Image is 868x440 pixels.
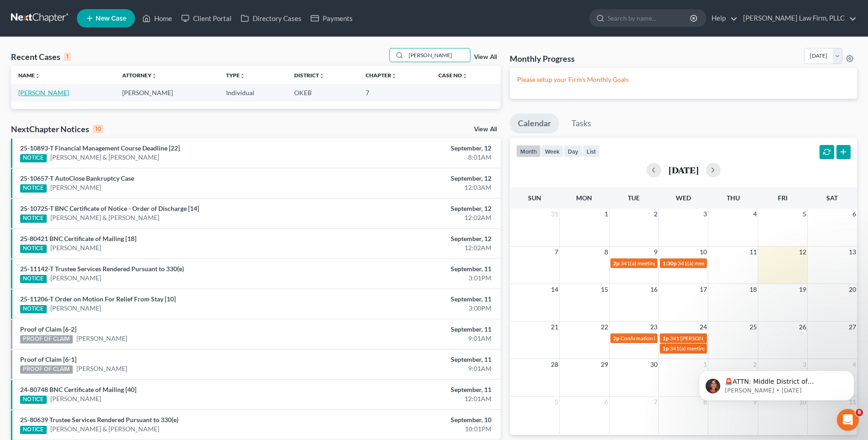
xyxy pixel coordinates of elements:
[663,335,669,342] span: 1p
[151,73,157,79] i: unfold_more
[739,10,857,27] a: [PERSON_NAME] Law Firm, PLLC
[366,72,397,79] a: Chapterunfold_more
[138,10,177,27] a: Home
[20,335,73,343] div: PROOF OF CLAIM
[699,247,708,258] span: 10
[93,125,103,133] div: 10
[177,10,236,27] a: Client Portal
[358,84,431,101] td: 7
[11,123,103,134] div: NextChapter Notices
[18,89,69,97] a: [PERSON_NAME]
[20,144,180,152] a: 25-10893-T Financial Management Course Deadline [22]
[76,364,127,373] a: [PERSON_NAME]
[707,10,738,27] a: Help
[340,204,491,213] div: September, 12
[837,409,859,431] iframe: Intercom live chat
[20,265,184,273] a: 25-11142-T Trustee Services Rendered Pursuant to 330(e)
[848,247,857,258] span: 13
[20,204,199,212] a: 25-10725-T BNC Certificate of Notice - Order of Discharge [14]
[340,153,491,162] div: 8:01AM
[856,409,863,416] span: 8
[564,145,582,157] button: day
[20,305,47,313] div: NOTICE
[226,72,245,79] a: Typeunfold_more
[778,194,787,202] span: Fri
[20,396,47,404] div: NOTICE
[35,73,40,79] i: unfold_more
[50,153,159,162] a: [PERSON_NAME] & [PERSON_NAME]
[678,260,811,267] span: 341(a) meeting for [PERSON_NAME]' [PERSON_NAME]
[122,72,157,79] a: Attorneyunfold_more
[20,295,176,303] a: 25-11206-T Order on Motion For Relief From Stay [10]
[669,165,699,175] h2: [DATE]
[749,322,758,333] span: 25
[340,234,491,243] div: September, 12
[340,415,491,424] div: September, 10
[20,365,73,374] div: PROOF OF CLAIM
[20,426,47,434] div: NOTICE
[20,215,47,223] div: NOTICE
[340,385,491,394] div: September, 11
[749,284,758,295] span: 18
[826,194,838,202] span: Sat
[340,243,491,252] div: 12:02AM
[96,15,126,22] span: New Case
[50,243,101,252] a: [PERSON_NAME]
[340,325,491,334] div: September, 11
[563,113,599,134] a: Tasks
[20,275,47,283] div: NOTICE
[462,73,468,79] i: unfold_more
[550,209,559,220] span: 31
[236,10,306,27] a: Directory Cases
[340,174,491,183] div: September, 12
[20,184,47,193] div: NOTICE
[517,75,850,84] p: Please setup your Firm's Monthly Goals
[649,284,658,295] span: 16
[391,73,397,79] i: unfold_more
[319,73,324,79] i: unfold_more
[50,183,101,192] a: [PERSON_NAME]
[649,322,658,333] span: 23
[798,322,807,333] span: 26
[802,209,807,220] span: 5
[287,84,358,101] td: OKEB
[848,284,857,295] span: 20
[528,194,541,202] span: Sun
[50,424,159,434] a: [PERSON_NAME] & [PERSON_NAME]
[798,284,807,295] span: 19
[340,183,491,192] div: 12:03AM
[848,322,857,333] span: 27
[340,394,491,403] div: 12:01AM
[294,72,324,79] a: Districtunfold_more
[676,194,691,202] span: Wed
[115,84,219,101] td: [PERSON_NAME]
[20,235,136,242] a: 25-80421 BNC Certificate of Mailing [18]
[20,245,47,253] div: NOTICE
[510,113,559,134] a: Calendar
[541,145,564,157] button: week
[340,274,491,283] div: 3:01PM
[670,335,723,342] span: 341 [PERSON_NAME]
[608,10,691,27] input: Search by name...
[582,145,600,157] button: list
[64,53,71,61] div: 1
[20,386,136,393] a: 24-80748 BNC Certificate of Mailing [40]
[550,359,559,370] span: 28
[510,53,575,64] h3: Monthly Progress
[620,260,709,267] span: 341(a) meeting for [PERSON_NAME]
[50,394,101,403] a: [PERSON_NAME]
[699,284,708,295] span: 17
[798,247,807,258] span: 12
[20,174,134,182] a: 25-10657-T AutoClose Bankruptcy Case
[554,247,559,258] span: 7
[219,84,287,101] td: Individual
[600,359,609,370] span: 29
[306,10,357,27] a: Payments
[550,322,559,333] span: 21
[600,284,609,295] span: 15
[240,73,245,79] i: unfold_more
[620,335,724,342] span: Confirmation hearing for [PERSON_NAME]
[653,209,658,220] span: 2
